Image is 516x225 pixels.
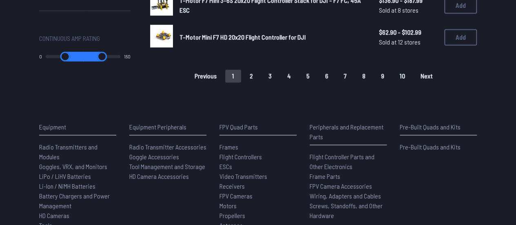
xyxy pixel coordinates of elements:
a: FPV Cameras [219,191,297,200]
a: FPV Camera Accessories [310,181,387,191]
a: ESCs [219,161,297,171]
a: image [150,25,173,50]
a: Goggle Accessories [129,151,206,161]
a: Propellers [219,210,297,220]
span: ESCs [219,162,232,170]
p: Equipment Peripherals [129,122,206,131]
span: Continuous Amp Rating [39,33,100,43]
a: Battery Chargers and Power Management [39,191,116,210]
span: $62.90 - $102.99 [379,27,438,37]
span: HD Cameras [39,211,69,219]
button: 2 [243,69,260,82]
button: 8 [355,69,372,82]
span: Frames [219,143,238,150]
span: Wiring, Adapters and Cables [310,192,381,199]
span: Sold at 12 stores [379,37,438,47]
p: Peripherals and Replacement Parts [310,122,387,141]
span: T-Motor Mini F7 HD 20x20 Flight Controller for DJI [179,33,306,41]
a: Motors [219,200,297,210]
span: Frame Parts [310,172,340,180]
a: HD Cameras [39,210,116,220]
button: 1 [225,69,241,82]
span: Radio Transmitter Accessories [129,143,206,150]
a: LiPo / LiHV Batteries [39,171,116,181]
a: Goggles, VRX, and Monitors [39,161,116,171]
button: 5 [299,69,317,82]
p: Equipment [39,122,116,131]
a: Frames [219,142,297,151]
span: Screws, Standoffs, and Other Hardware [310,201,383,219]
span: HD Camera Accessories [129,172,189,180]
span: Propellers [219,211,245,219]
span: Li-Ion / NiMH Batteries [39,182,95,189]
a: Tool Management and Storage [129,161,206,171]
a: Screws, Standoffs, and Other Hardware [310,200,387,220]
a: Pre-Built Quads and Kits [400,142,477,151]
button: 7 [337,69,354,82]
output: 0 [39,53,42,60]
button: Next [414,69,440,82]
a: Li-Ion / NiMH Batteries [39,181,116,191]
a: Flight Controllers [219,151,297,161]
a: Receivers [219,181,297,191]
a: T-Motor Mini F7 HD 20x20 Flight Controller for DJI [179,32,366,42]
span: Motors [219,201,237,209]
span: Battery Chargers and Power Management [39,192,110,209]
p: Pre-Built Quads and Kits [400,122,477,131]
span: FPV Cameras [219,192,252,199]
span: Goggle Accessories [129,152,179,160]
span: FPV Camera Accessories [310,182,372,189]
span: Flight Controller Parts and Other Electronics [310,152,374,170]
span: Flight Controllers [219,152,262,160]
span: Pre-Built Quads and Kits [400,143,461,150]
button: 9 [374,69,391,82]
img: image [150,25,173,47]
span: Goggles, VRX, and Monitors [39,162,107,170]
a: Radio Transmitters and Modules [39,142,116,161]
a: Radio Transmitter Accessories [129,142,206,151]
button: 4 [280,69,298,82]
button: Add [444,29,477,45]
a: HD Camera Accessories [129,171,206,181]
span: Receivers [219,182,245,189]
span: Sold at 8 stores [379,5,438,15]
span: Radio Transmitters and Modules [39,143,97,160]
span: LiPo / LiHV Batteries [39,172,91,180]
button: 10 [393,69,412,82]
a: Frame Parts [310,171,387,181]
p: FPV Quad Parts [219,122,297,131]
span: Next [421,73,433,79]
a: Video Transmitters [219,171,297,181]
button: 3 [261,69,279,82]
button: 6 [318,69,335,82]
span: Tool Management and Storage [129,162,205,170]
span: Video Transmitters [219,172,267,180]
output: 150 [124,53,131,60]
a: Wiring, Adapters and Cables [310,191,387,200]
a: Flight Controller Parts and Other Electronics [310,151,387,171]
